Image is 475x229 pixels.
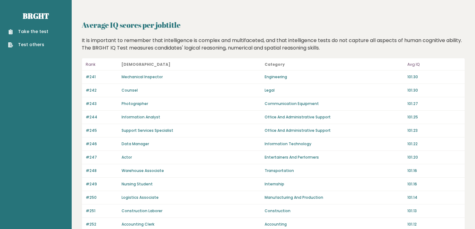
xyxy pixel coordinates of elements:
a: Warehouse Associate [122,168,164,173]
p: 101.22 [407,141,461,147]
p: Entertainers And Performers [265,155,404,160]
p: #252 [86,222,118,227]
a: Logistics Associate [122,195,159,200]
p: 101.27 [407,101,461,107]
p: 101.23 [407,128,461,133]
a: Actor [122,155,132,160]
p: #242 [86,88,118,93]
a: Construction Laborer [122,208,162,213]
p: #247 [86,155,118,160]
p: Engineering [265,74,404,80]
p: 101.12 [407,222,461,227]
a: Photographer [122,101,148,106]
a: Accounting Clerk [122,222,154,227]
p: #243 [86,101,118,107]
p: #244 [86,114,118,120]
p: Communication Equipment [265,101,404,107]
p: #246 [86,141,118,147]
a: Counsel [122,88,138,93]
a: Test others [8,41,48,48]
a: Support Services Specialist [122,128,173,133]
p: Office And Administrative Support [265,114,404,120]
p: 101.16 [407,181,461,187]
p: Internship [265,181,404,187]
h2: Average IQ scores per jobtitle [82,19,465,31]
p: 101.25 [407,114,461,120]
p: #251 [86,208,118,214]
p: Accounting [265,222,404,227]
p: #245 [86,128,118,133]
a: Mechanical Inspector [122,74,163,79]
p: 101.16 [407,168,461,174]
p: Information Technology [265,141,404,147]
b: Category [265,62,285,67]
p: Office And Administrative Support [265,128,404,133]
p: Avg IQ [407,61,461,68]
p: #250 [86,195,118,200]
p: #241 [86,74,118,80]
p: #248 [86,168,118,174]
a: Nursing Student [122,181,153,187]
p: Rank [86,61,118,68]
b: [DEMOGRAPHIC_DATA] [122,62,170,67]
p: Legal [265,88,404,93]
p: 101.14 [407,195,461,200]
p: #249 [86,181,118,187]
div: It is important to remember that intelligence is complex and multifaceted, and that intelligence ... [79,37,468,52]
a: Information Analyst [122,114,160,120]
p: Construction [265,208,404,214]
p: 101.30 [407,74,461,80]
p: 101.30 [407,88,461,93]
a: Brght [23,11,49,21]
a: Data Manager [122,141,149,146]
p: 101.13 [407,208,461,214]
p: Manufacturing And Production [265,195,404,200]
p: Transportation [265,168,404,174]
p: 101.20 [407,155,461,160]
a: Take the test [8,28,48,35]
